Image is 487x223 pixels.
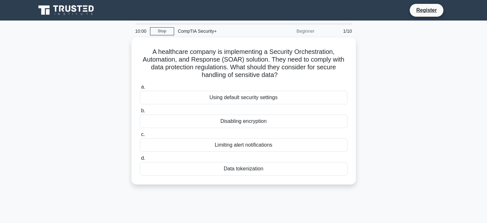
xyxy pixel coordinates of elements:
[141,132,145,137] span: c.
[140,138,348,152] div: Limiting alert notifications
[412,6,441,14] a: Register
[141,155,145,161] span: d.
[131,25,150,38] div: 10:00
[262,25,318,38] div: Beginner
[174,25,262,38] div: CompTIA Security+
[140,115,348,128] div: Disabling encryption
[140,162,348,176] div: Data tokenization
[318,25,356,38] div: 1/10
[140,91,348,104] div: Using default security settings
[139,48,348,79] h5: A healthcare company is implementing a Security Orchestration, Automation, and Response (SOAR) so...
[150,27,174,35] a: Stop
[141,108,145,113] span: b.
[141,84,145,90] span: a.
